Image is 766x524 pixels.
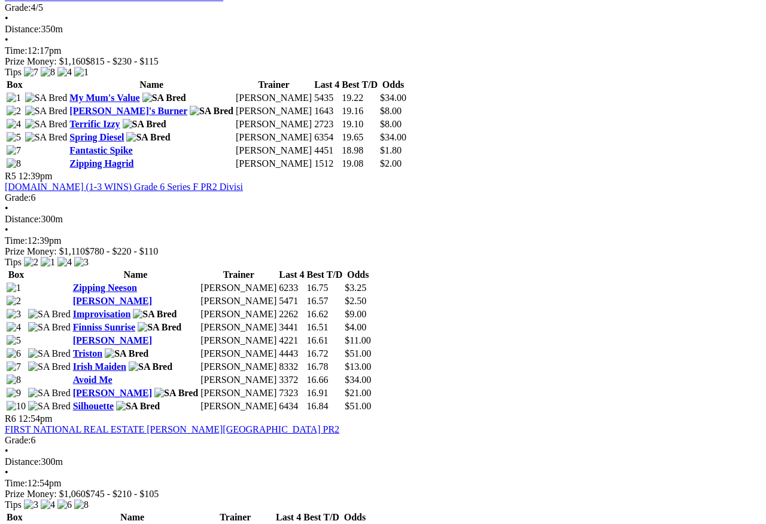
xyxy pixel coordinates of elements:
th: Best T/D [306,269,344,281]
span: $2.50 [345,296,366,306]
a: Avoid Me [73,375,113,385]
a: Triston [73,348,102,358]
td: [PERSON_NAME] [200,335,277,347]
span: $51.00 [345,401,371,411]
img: SA Bred [28,361,71,372]
span: • [5,467,8,477]
img: 5 [7,132,21,143]
img: SA Bred [123,119,166,130]
a: Spring Diesel [69,132,124,142]
span: $34.00 [380,132,406,142]
img: 4 [7,119,21,130]
img: SA Bred [28,348,71,359]
img: SA Bred [28,388,71,399]
div: 12:54pm [5,478,761,489]
img: SA Bred [25,106,68,117]
div: 6 [5,435,761,446]
span: $780 - $220 - $110 [85,246,158,256]
td: 7323 [278,387,305,399]
td: 16.61 [306,335,344,347]
img: 2 [24,257,38,268]
img: SA Bred [28,309,71,320]
div: 12:39pm [5,235,761,246]
th: Best T/D [303,511,340,523]
td: 4221 [278,335,305,347]
th: Odds [341,511,369,523]
td: [PERSON_NAME] [200,400,277,412]
span: 12:39pm [19,171,53,181]
span: $21.00 [345,388,371,398]
span: R6 [5,413,16,424]
span: $4.00 [345,322,366,332]
a: [PERSON_NAME] [73,388,152,398]
img: SA Bred [25,132,68,143]
td: 4451 [314,145,340,157]
span: $2.00 [380,158,402,168]
div: 6 [5,192,761,203]
img: SA Bred [154,388,198,399]
td: 19.08 [341,158,378,170]
img: 3 [74,257,89,268]
td: 4443 [278,348,305,360]
td: 16.51 [306,321,344,333]
td: [PERSON_NAME] [200,295,277,307]
span: Box [7,79,23,90]
th: Odds [379,79,407,91]
td: 19.10 [341,118,378,130]
td: 6233 [278,282,305,294]
span: Time: [5,45,28,56]
span: $815 - $230 - $115 [86,56,159,66]
td: [PERSON_NAME] [200,308,277,320]
td: 1643 [314,105,340,117]
img: 1 [74,67,89,78]
th: Trainer [200,269,277,281]
th: Name [72,269,199,281]
a: My Mum's Value [69,93,139,103]
img: SA Bred [133,309,177,320]
span: • [5,446,8,456]
span: 12:54pm [19,413,53,424]
th: Trainer [197,511,274,523]
img: 8 [74,500,89,510]
th: Last 4 [275,511,302,523]
a: Improvisation [73,309,131,319]
div: Prize Money: $1,160 [5,56,761,67]
span: $3.25 [345,283,366,293]
div: Prize Money: $1,060 [5,489,761,500]
td: [PERSON_NAME] [235,131,312,143]
img: 2 [7,296,21,307]
span: Box [8,269,25,280]
img: SA Bred [25,93,68,103]
span: Distance: [5,214,41,224]
span: Tips [5,67,22,77]
img: 7 [24,67,38,78]
a: Fantastic Spike [69,145,132,155]
td: 3441 [278,321,305,333]
td: 19.65 [341,131,378,143]
span: • [5,13,8,23]
td: [PERSON_NAME] [200,387,277,399]
a: [PERSON_NAME] [73,335,152,345]
td: 19.16 [341,105,378,117]
img: 9 [7,388,21,399]
a: FIRST NATIONAL REAL ESTATE [PERSON_NAME][GEOGRAPHIC_DATA] PR2 [5,424,339,434]
img: 6 [57,500,72,510]
a: Finniss Sunrise [73,322,135,332]
a: Silhouette [73,401,114,411]
span: $1.80 [380,145,402,155]
img: SA Bred [25,119,68,130]
img: 7 [7,361,21,372]
td: 1512 [314,158,340,170]
span: Distance: [5,24,41,34]
th: Trainer [235,79,312,91]
img: 6 [7,348,21,359]
img: SA Bred [105,348,148,359]
img: 8 [41,67,55,78]
span: $9.00 [345,309,366,319]
td: 16.78 [306,361,344,373]
td: 19.22 [341,92,378,104]
span: Grade: [5,2,31,13]
img: 10 [7,401,26,412]
td: [PERSON_NAME] [200,374,277,386]
img: SA Bred [129,361,172,372]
